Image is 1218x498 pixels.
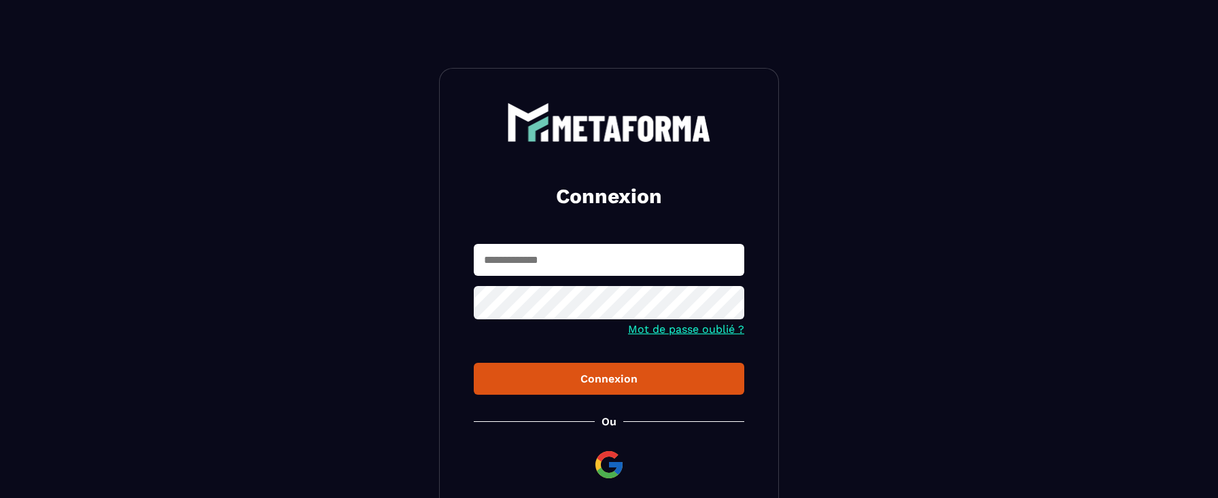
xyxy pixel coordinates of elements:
[593,448,625,481] img: google
[490,183,728,210] h2: Connexion
[602,415,616,428] p: Ou
[474,103,744,142] a: logo
[474,363,744,395] button: Connexion
[485,372,733,385] div: Connexion
[628,323,744,336] a: Mot de passe oublié ?
[507,103,711,142] img: logo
